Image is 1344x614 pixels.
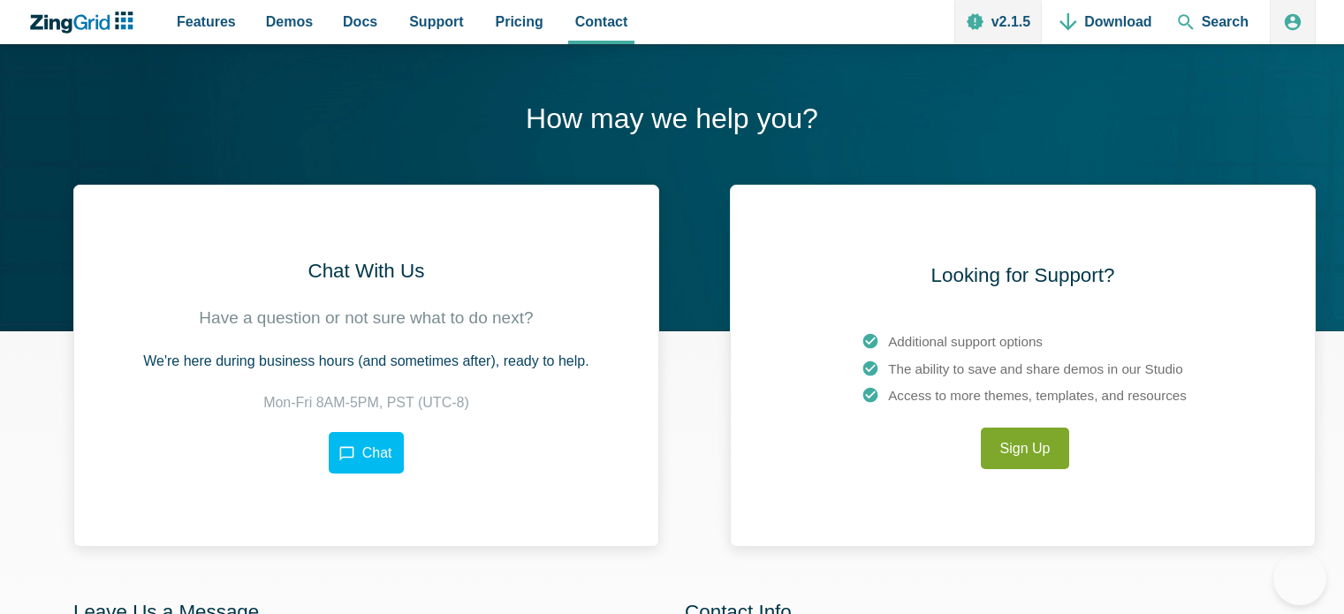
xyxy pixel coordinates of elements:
h2: Looking for Support? [931,262,1115,288]
span: Access to more themes, templates, and resources [888,388,1187,403]
span: Additional support options [888,334,1043,349]
h2: Chat With Us [308,258,424,284]
p: Mon-Fri 8AM-5PM, PST (UTC-8) [263,390,469,414]
span: Docs [343,10,377,34]
span: Features [177,10,236,34]
h1: How may we help you? [28,101,1316,140]
a: ZingChart Logo. Click to return to the homepage [28,11,142,34]
span: Support [409,10,463,34]
iframe: Help Scout Beacon - Open [1273,552,1326,605]
p: We're here during business hours (and sometimes after), ready to help. [143,349,588,373]
span: Contact [575,10,628,34]
span: Demos [266,10,313,34]
a: Sign Up [981,428,1070,469]
span: Pricing [496,10,543,34]
span: The ability to save and share demos in our Studio [888,361,1182,376]
p: Have a question or not sure what to do next? [199,306,533,331]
